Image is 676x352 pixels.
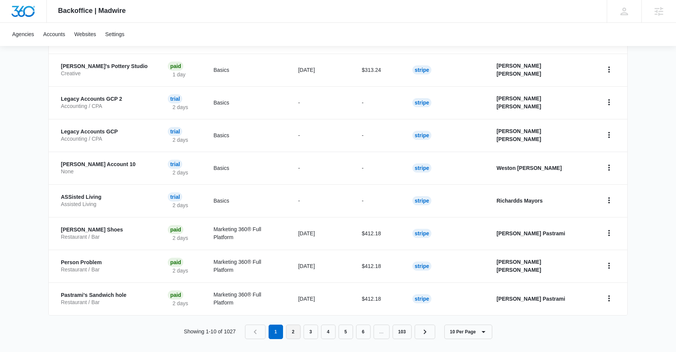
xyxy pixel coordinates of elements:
[496,63,541,77] strong: [PERSON_NAME] [PERSON_NAME]
[393,325,412,339] a: Page 103
[289,184,353,217] td: -
[353,54,403,86] td: $313.24
[603,96,615,108] button: home
[61,266,150,274] p: Restaurant / Bar
[321,325,336,339] a: Page 4
[61,103,150,110] p: Accounting / CPA
[61,233,150,241] p: Restaurant / Bar
[304,325,318,339] a: Page 3
[603,227,615,239] button: home
[496,128,541,142] strong: [PERSON_NAME] [PERSON_NAME]
[168,225,183,234] div: Paid
[61,193,150,208] a: ASSisted LivingAssisted Living
[353,282,403,315] td: $412.18
[412,196,431,205] div: Stripe
[412,262,431,271] div: Stripe
[168,103,192,111] p: 2 days
[289,119,353,152] td: -
[496,198,542,204] strong: Richardds Mayors
[356,325,371,339] a: Page 6
[168,169,192,177] p: 2 days
[168,300,192,308] p: 2 days
[412,294,431,303] div: Stripe
[8,23,39,46] a: Agencies
[168,192,182,201] div: Trial
[168,62,183,71] div: Paid
[213,197,280,205] p: Basics
[61,226,150,241] a: [PERSON_NAME] ShoesRestaurant / Bar
[61,259,150,274] a: Person ProblemRestaurant / Bar
[61,135,150,143] p: Accounting / CPA
[61,292,150,299] p: Pastrami's Sandwich hole
[496,95,541,109] strong: [PERSON_NAME] [PERSON_NAME]
[603,260,615,272] button: home
[61,299,150,306] p: Restaurant / Bar
[184,328,235,336] p: Showing 1-10 of 1027
[213,225,280,241] p: Marketing 360® Full Platform
[412,65,431,75] div: Stripe
[61,128,150,143] a: Legacy Accounts GCPAccounting / CPA
[168,136,192,144] p: 2 days
[286,325,301,339] a: Page 2
[496,296,565,302] strong: [PERSON_NAME] Pastrami
[61,292,150,306] a: Pastrami's Sandwich holeRestaurant / Bar
[339,325,353,339] a: Page 5
[412,131,431,140] div: Stripe
[213,164,280,172] p: Basics
[61,259,150,266] p: Person Problem
[289,54,353,86] td: [DATE]
[168,234,192,242] p: 2 days
[70,23,100,46] a: Websites
[168,71,190,79] p: 1 day
[412,98,431,107] div: Stripe
[61,128,150,136] p: Legacy Accounts GCP
[289,86,353,119] td: -
[58,7,126,15] span: Backoffice | Madwire
[603,63,615,76] button: home
[353,217,403,250] td: $412.18
[289,217,353,250] td: [DATE]
[353,184,403,217] td: -
[39,23,70,46] a: Accounts
[353,152,403,184] td: -
[496,230,565,236] strong: [PERSON_NAME] Pastrami
[353,119,403,152] td: -
[168,290,183,300] div: Paid
[353,250,403,282] td: $412.18
[603,129,615,141] button: home
[289,152,353,184] td: -
[61,161,150,176] a: [PERSON_NAME] Account 10None
[168,160,182,169] div: Trial
[213,258,280,274] p: Marketing 360® Full Platform
[415,325,435,339] a: Next Page
[496,165,562,171] strong: Weston [PERSON_NAME]
[168,127,182,136] div: Trial
[61,161,150,168] p: [PERSON_NAME] Account 10
[603,292,615,304] button: home
[603,194,615,206] button: home
[444,325,492,339] button: 10 Per Page
[61,63,150,78] a: [PERSON_NAME]'s Pottery StudioCreative
[61,201,150,208] p: Assisted Living
[61,226,150,234] p: [PERSON_NAME] Shoes
[496,259,541,273] strong: [PERSON_NAME] [PERSON_NAME]
[168,258,183,267] div: Paid
[289,250,353,282] td: [DATE]
[213,99,280,107] p: Basics
[213,66,280,74] p: Basics
[245,325,435,339] nav: Pagination
[213,132,280,140] p: Basics
[61,63,150,70] p: [PERSON_NAME]'s Pottery Studio
[412,229,431,238] div: Stripe
[61,95,150,110] a: Legacy Accounts GCP 2Accounting / CPA
[168,267,192,275] p: 2 days
[61,70,150,78] p: Creative
[353,86,403,119] td: -
[61,168,150,176] p: None
[61,95,150,103] p: Legacy Accounts GCP 2
[412,163,431,173] div: Stripe
[269,325,283,339] em: 1
[61,193,150,201] p: ASSisted Living
[289,282,353,315] td: [DATE]
[213,291,280,307] p: Marketing 360® Full Platform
